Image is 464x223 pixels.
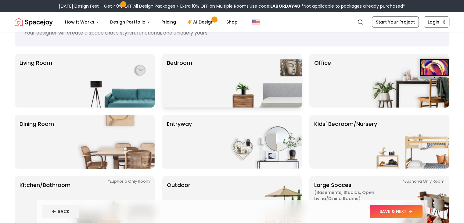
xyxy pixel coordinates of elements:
p: Bedroom [167,59,192,103]
img: United States [252,18,260,26]
div: [DATE] Design Fest – Get 40% OFF All Design Packages + Extra 10% OFF on Multiple Rooms. [59,3,405,9]
a: Shop [221,16,243,28]
span: ( Basements, Studios, Open living/dining rooms ) [314,189,390,202]
p: Your designer will create a space that's stylish, functional, and uniquely yours. [24,29,440,37]
a: Pricing [156,16,181,28]
nav: Main [60,16,243,28]
img: Kids' Bedroom/Nursery [371,115,449,169]
p: Living Room [20,59,52,103]
a: Start Your Project [372,16,419,27]
button: How It Works [60,16,104,28]
img: Dining Room [77,115,155,169]
p: Office [314,59,331,103]
img: Spacejoy Logo [15,16,53,28]
img: Bedroom [224,54,302,108]
p: entryway [167,120,192,164]
a: AI Design [182,16,220,28]
a: Login [424,16,449,27]
button: SAVE & NEXT [370,205,423,218]
button: BACK [42,205,79,218]
nav: Global [15,12,449,32]
p: Kids' Bedroom/Nursery [314,120,377,164]
button: Design Portfolio [105,16,155,28]
img: Office [371,54,449,108]
img: entryway [224,115,302,169]
span: Use code: [250,3,300,9]
span: *Not applicable to packages already purchased* [300,3,405,9]
img: Living Room [77,54,155,108]
a: Spacejoy [15,16,53,28]
p: Dining Room [20,120,54,164]
b: LABORDAY40 [270,3,300,9]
